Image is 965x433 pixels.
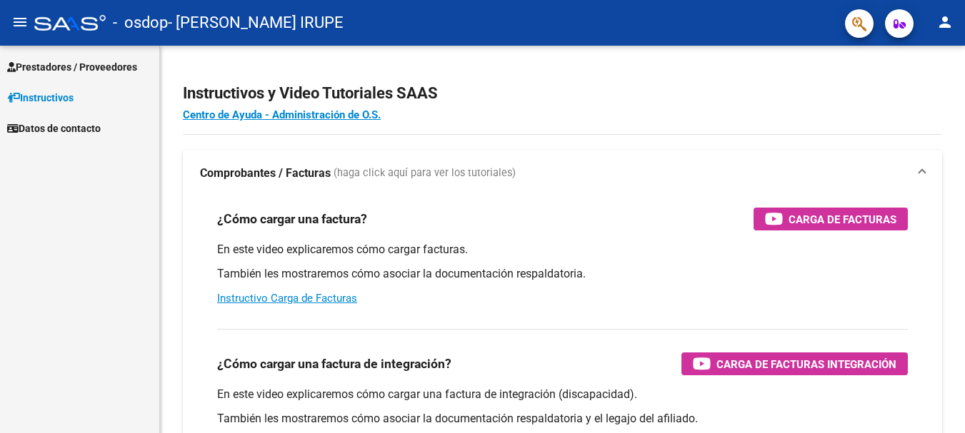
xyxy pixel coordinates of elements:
[217,242,908,258] p: En este video explicaremos cómo cargar facturas.
[916,384,951,419] iframe: Intercom live chat
[7,90,74,106] span: Instructivos
[334,165,516,181] span: (haga click aquí para ver los tutoriales)
[217,209,367,229] h3: ¿Cómo cargar una factura?
[200,165,331,181] strong: Comprobantes / Facturas
[183,80,942,107] h2: Instructivos y Video Tutoriales SAAS
[183,151,942,196] mat-expansion-panel-header: Comprobantes / Facturas (haga click aquí para ver los tutoriales)
[754,208,908,230] button: Carga de Facturas
[716,355,896,373] span: Carga de Facturas Integración
[7,121,101,136] span: Datos de contacto
[183,108,381,121] a: Centro de Ayuda - Administración de O.S.
[7,59,137,75] span: Prestadores / Proveedores
[936,14,954,31] mat-icon: person
[217,292,357,305] a: Instructivo Carga de Facturas
[217,387,908,402] p: En este video explicaremos cómo cargar una factura de integración (discapacidad).
[217,354,451,374] h3: ¿Cómo cargar una factura de integración?
[681,352,908,375] button: Carga de Facturas Integración
[11,14,29,31] mat-icon: menu
[168,7,344,39] span: - [PERSON_NAME] IRUPE
[217,411,908,427] p: También les mostraremos cómo asociar la documentación respaldatoria y el legajo del afiliado.
[789,210,896,228] span: Carga de Facturas
[113,7,168,39] span: - osdop
[217,266,908,282] p: También les mostraremos cómo asociar la documentación respaldatoria.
